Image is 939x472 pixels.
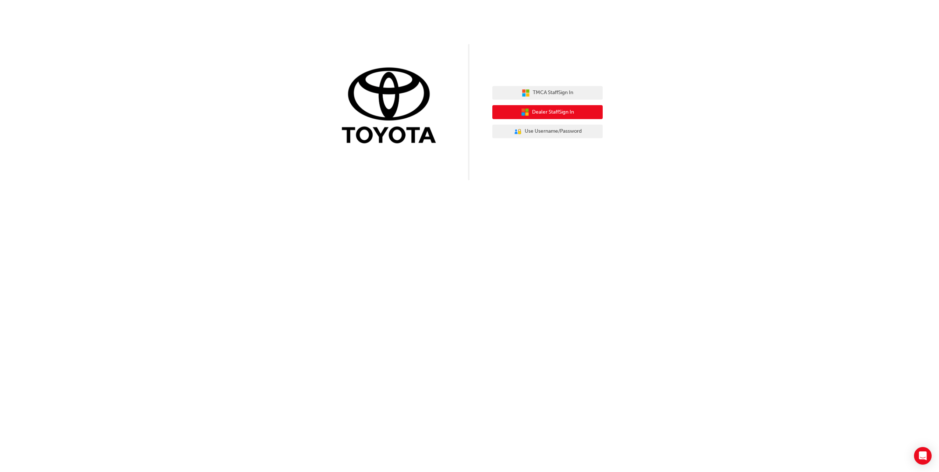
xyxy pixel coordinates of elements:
div: Open Intercom Messenger [914,447,932,465]
button: TMCA StaffSign In [492,86,603,100]
img: Trak [336,66,447,147]
span: Dealer Staff Sign In [532,108,574,117]
button: Use Username/Password [492,125,603,139]
button: Dealer StaffSign In [492,105,603,119]
span: Use Username/Password [525,127,582,136]
span: TMCA Staff Sign In [533,89,573,97]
